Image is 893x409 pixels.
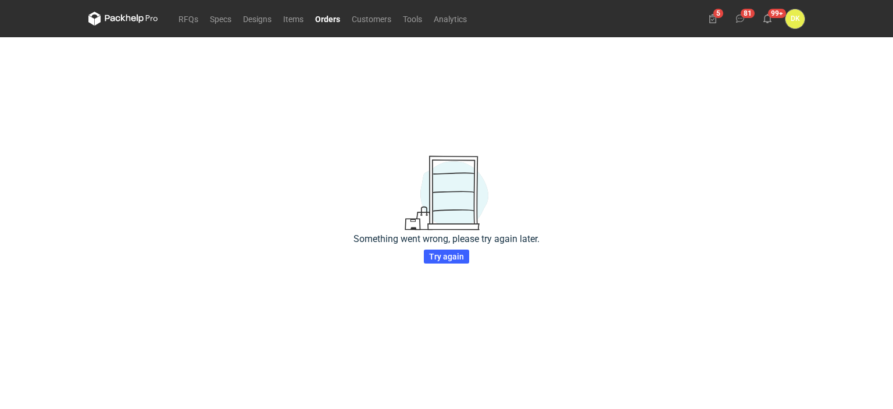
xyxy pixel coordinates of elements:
h1: Something went wrong, please try again later. [353,233,540,245]
div: Dominika Kaczyńska [785,9,805,29]
a: Specs [204,12,237,26]
svg: Packhelp Pro [88,12,158,26]
button: DK [785,9,805,29]
button: Try again [424,250,469,264]
a: RFQs [173,12,204,26]
a: Designs [237,12,277,26]
button: 99+ [758,9,777,28]
a: Customers [346,12,397,26]
a: Orders [309,12,346,26]
span: Try again [429,252,464,261]
a: Analytics [428,12,473,26]
a: Tools [397,12,428,26]
a: Items [277,12,309,26]
button: 5 [703,9,722,28]
button: 81 [731,9,749,28]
